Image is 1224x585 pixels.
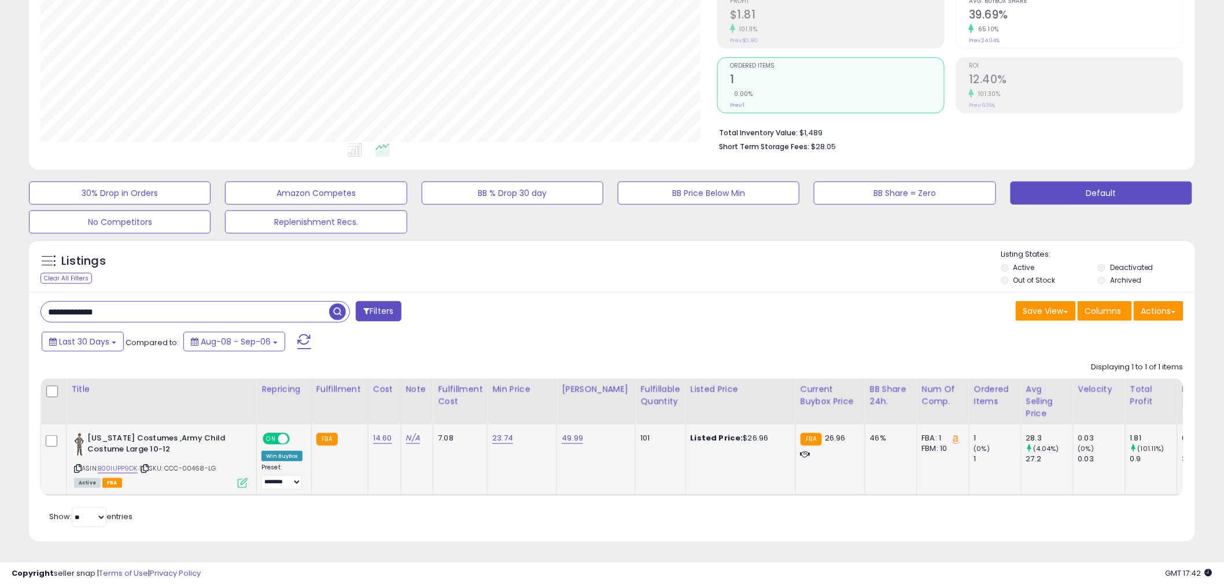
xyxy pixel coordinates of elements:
[150,568,201,579] a: Privacy Policy
[1085,305,1122,317] span: Columns
[201,336,271,347] span: Aug-08 - Sep-06
[59,336,109,347] span: Last 30 Days
[1011,182,1192,205] button: Default
[98,464,138,473] a: B00IUPP9DK
[730,8,944,24] h2: $1.81
[974,454,1021,464] div: 1
[1078,454,1125,464] div: 0.03
[264,434,278,444] span: ON
[356,301,401,321] button: Filters
[1026,433,1073,443] div: 28.3
[1134,301,1184,321] button: Actions
[74,478,101,488] span: All listings currently available for purchase on Amazon
[1078,383,1120,395] div: Velocity
[42,332,124,351] button: Last 30 Days
[261,383,307,395] div: Repricing
[438,383,482,408] div: Fulfillment Cost
[922,433,960,443] div: FBA: 1
[261,464,303,490] div: Preset:
[406,432,420,444] a: N/A
[71,383,252,395] div: Title
[1110,262,1153,272] label: Deactivated
[225,210,407,234] button: Replenishment Recs.
[1078,444,1094,453] small: (0%)
[640,383,680,408] div: Fulfillable Quantity
[1026,383,1068,420] div: Avg Selling Price
[12,568,54,579] strong: Copyright
[99,568,148,579] a: Terms of Use
[288,434,307,444] span: OFF
[126,337,179,348] span: Compared to:
[316,433,338,446] small: FBA
[1078,301,1132,321] button: Columns
[801,433,822,446] small: FBA
[1016,301,1076,321] button: Save View
[969,37,1000,44] small: Prev: 24.04%
[40,273,92,284] div: Clear All Filters
[562,383,631,395] div: [PERSON_NAME]
[1130,383,1173,408] div: Total Profit
[974,444,990,453] small: (0%)
[974,90,1001,98] small: 101.30%
[735,25,758,34] small: 101.11%
[640,433,676,443] div: 101
[492,432,513,444] a: 23.74
[1130,433,1177,443] div: 1.81
[870,433,908,443] div: 46%
[922,443,960,454] div: FBM: 10
[974,433,1021,443] div: 1
[492,383,552,395] div: Min Price
[719,142,809,151] b: Short Term Storage Fees:
[1110,275,1141,285] label: Archived
[74,433,84,456] img: 41X2qz+1xWL._SL40_.jpg
[12,568,201,579] div: seller snap | |
[225,182,407,205] button: Amazon Competes
[730,102,744,109] small: Prev: 1
[719,125,1175,139] li: $1,489
[1034,444,1059,453] small: (4.04%)
[1026,454,1073,464] div: 27.2
[730,63,944,69] span: Ordered Items
[730,37,758,44] small: Prev: $0.90
[1013,262,1035,272] label: Active
[719,128,798,138] b: Total Inventory Value:
[1130,454,1177,464] div: 0.9
[406,383,429,395] div: Note
[261,451,303,461] div: Win BuyBox
[1092,362,1184,373] div: Displaying 1 to 1 of 1 items
[422,182,603,205] button: BB % Drop 30 day
[87,433,228,457] b: [US_STATE] Costumes ,Army Child Costume Large 10-12
[870,383,912,408] div: BB Share 24h.
[102,478,122,488] span: FBA
[974,25,999,34] small: 65.10%
[814,182,996,205] button: BB Share = Zero
[801,383,860,408] div: Current Buybox Price
[1138,444,1164,453] small: (101.11%)
[316,383,363,395] div: Fulfillment
[618,182,799,205] button: BB Price Below Min
[1078,433,1125,443] div: 0.03
[969,63,1183,69] span: ROI
[969,73,1183,88] h2: 12.40%
[1166,568,1212,579] span: 2025-10-7 17:42 GMT
[1001,249,1195,260] p: Listing States:
[922,383,964,408] div: Num of Comp.
[139,464,216,473] span: | SKU: CCC-00468-LG
[183,332,285,351] button: Aug-08 - Sep-06
[811,141,836,152] span: $28.05
[438,433,478,443] div: 7.08
[691,433,787,443] div: $26.96
[74,433,248,487] div: ASIN:
[825,432,846,443] span: 26.96
[49,511,132,522] span: Show: entries
[691,432,743,443] b: Listed Price:
[969,8,1183,24] h2: 39.69%
[730,73,944,88] h2: 1
[562,432,583,444] a: 49.99
[373,383,396,395] div: Cost
[969,102,995,109] small: Prev: 6.16%
[373,432,392,444] a: 14.60
[61,253,106,269] h5: Listings
[730,90,753,98] small: 0.00%
[29,182,211,205] button: 30% Drop in Orders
